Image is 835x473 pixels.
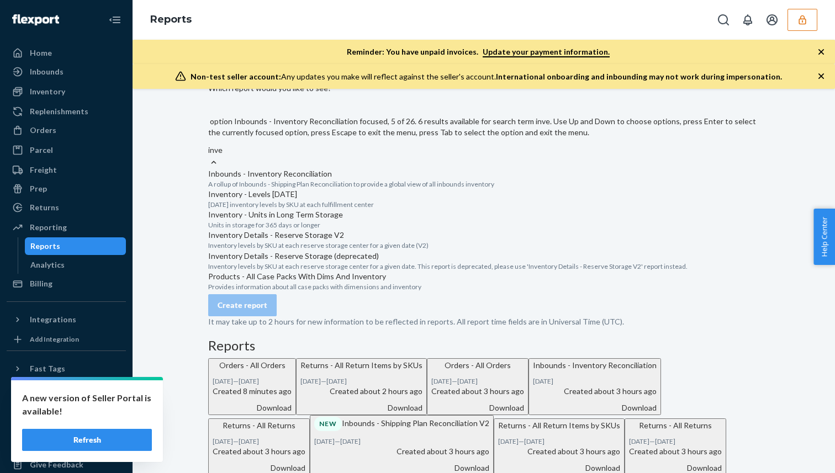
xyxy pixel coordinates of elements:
div: Download [213,402,292,413]
p: The purpose of this report is to enable the seller to view aggregate SKU information [17,98,249,130]
button: Fast Tags [7,360,126,378]
p: option Inbounds - Inventory Reconciliation focused, 5 of 26. 6 results available for search term ... [208,116,759,138]
time: [DATE] [326,377,347,385]
div: Reports [30,241,60,252]
time: [DATE] [457,377,478,385]
span: International onboarding and inbounding may not work during impersonation. [496,72,782,81]
p: — [314,437,489,446]
p: Returns - All Return Items by SKUs [498,420,620,431]
div: 562 Inbounds - Inventory Reconciliation Report [17,22,249,59]
time: [DATE] [340,437,361,445]
a: Analytics [25,256,126,274]
div: NEW [314,417,342,431]
p: Created 8 minutes ago [213,386,292,397]
p: Units in storage for 365 days or longer [208,220,759,230]
p: [DATE] inventory levels by SKU at each fulfillment center [208,200,759,209]
button: Open Search Box [712,9,734,31]
time: [DATE] [213,437,233,445]
a: Help Center [7,437,126,455]
h2: Column Descriptions [17,236,249,256]
span: Non-test seller account: [191,72,281,81]
div: Freight [30,164,57,176]
p: Created about 3 hours ago [431,386,524,397]
button: Open account menu [761,9,783,31]
div: Integrations [30,314,76,325]
p: Inventory Details - Reserve Storage (deprecated) [208,251,759,262]
p: Inventory Details - Reserve Storage V2 [208,230,759,241]
em: Received [22,300,59,312]
div: Billing [30,278,52,289]
div: Replenishments [30,106,88,117]
p: Reminder: You have unpaid invoices. [347,46,610,57]
time: [DATE] [629,437,649,445]
div: Fast Tags [30,363,65,374]
div: Returns [30,202,59,213]
time: [DATE] [314,437,335,445]
p: Orders - All Orders [431,360,524,371]
button: Refresh [22,429,152,451]
p: Orders - All Orders [213,360,292,371]
p: Created about 3 hours ago [498,446,620,457]
p: Created about 3 hours ago [533,386,657,397]
div: Create report [218,300,267,311]
p: Provides information about all case packs with dimensions and inventory [208,282,759,291]
h2: Report Description [17,147,249,167]
p: A new version of Seller Portal is available! [22,391,152,418]
a: Billing [7,275,126,293]
p: Inbounds - Inventory Reconciliation [533,360,657,371]
a: Add Integration [7,333,126,346]
div: Give Feedback [30,459,83,470]
span: Help Center [813,209,835,265]
a: Inventory [7,83,126,100]
div: Prep [30,183,47,194]
div: Analytics [30,259,65,270]
p: — [213,376,292,386]
a: Reports [25,237,126,255]
p: Returns - All Return Items by SKUs [300,360,422,371]
p: It may take up to 2 hours for new information to be reflected in reports. All report time fields ... [208,316,759,327]
p: Inbounds - Inventory Reconciliation [208,168,759,179]
p: Inventory - Levels [DATE] [208,189,759,200]
p: Returns - All Returns [629,420,722,431]
div: Home [30,47,52,59]
button: Close Navigation [104,9,126,31]
a: Add Fast Tag [7,382,126,395]
time: [DATE] [239,437,259,445]
time: [DATE] [498,437,519,445]
time: [DATE] [524,437,545,445]
time: [DATE] [431,377,452,385]
a: Parcel [7,141,126,159]
a: Settings [7,400,126,417]
button: Create report [208,294,277,316]
time: [DATE] [655,437,675,445]
p: — [498,437,620,446]
p: Returns - All Returns [213,420,305,431]
p: — [431,376,524,386]
div: Inbounds [30,66,64,77]
p: Created about 3 hours ago [314,446,489,457]
a: Inbounds [7,63,126,81]
h3: Reports [208,338,759,353]
div: Inventory [30,86,65,97]
button: Open notifications [737,9,759,31]
a: Freight [7,161,126,179]
p: Inventory levels by SKU at each reserve storage center for a given date. This report is deprecate... [208,262,759,271]
ol: breadcrumbs [141,4,200,36]
p: Created about 3 hours ago [213,446,305,457]
time: [DATE] [533,377,553,385]
button: Inbounds - Inventory Reconciliation[DATE]Created about 3 hours agoDownload [529,358,661,415]
p: — [300,376,422,386]
a: Talk to Support [7,418,126,436]
div: Any updates you make will reflect against the seller's account. [191,71,782,82]
time: [DATE] [213,377,233,385]
img: Flexport logo [12,14,59,25]
div: Download [300,402,422,413]
a: Orders [7,121,126,139]
p: A rollup of Inbounds - Shipping Plan Reconciliation to provide a global view of all inbounds inve... [208,179,759,189]
a: Reports [150,13,192,25]
button: Orders - All Orders[DATE]—[DATE]Created about 3 hours agoDownload [427,358,529,415]
div: Add Integration [30,334,79,344]
p: — [629,437,722,446]
p: Units that have been received at a fulfillment center. These units cannot be damaged at the time ... [123,300,243,395]
p: Inbounds - Shipping Plan Reconciliation V2 [314,417,489,431]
